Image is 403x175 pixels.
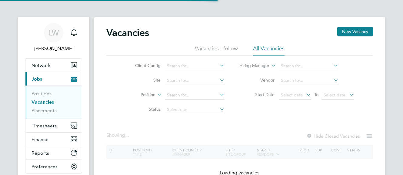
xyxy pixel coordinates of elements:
input: Search for... [165,62,225,70]
div: Showing [106,132,130,139]
button: Finance [25,133,82,146]
button: Timesheets [25,119,82,132]
span: ... [125,132,129,138]
span: Finance [32,136,48,142]
label: Hide Closed Vacancies [306,133,360,139]
span: Timesheets [32,123,57,129]
label: Client Config [126,63,161,68]
span: Preferences [32,164,58,170]
button: New Vacancy [337,27,373,36]
button: Preferences [25,160,82,173]
input: Search for... [279,62,338,70]
span: Liam Wright [25,45,82,52]
button: Jobs [25,72,82,86]
h2: Vacancies [106,27,149,39]
div: Jobs [25,86,82,119]
label: Vendor [240,77,275,83]
input: Search for... [165,76,225,85]
label: Start Date [240,92,275,97]
a: LW[PERSON_NAME] [25,23,82,52]
a: Positions [32,91,52,96]
a: Placements [32,108,57,113]
a: Vacancies [32,99,54,105]
span: Reports [32,150,49,156]
label: Position [121,92,155,98]
button: Network [25,59,82,72]
input: Search for... [165,91,225,99]
input: Search for... [279,76,338,85]
input: Select one [165,106,225,114]
button: Reports [25,146,82,160]
li: All Vacancies [253,45,285,56]
span: Select date [281,92,303,98]
span: Jobs [32,76,42,82]
li: Vacancies I follow [195,45,238,56]
span: Select date [324,92,345,98]
label: Hiring Manager [235,63,269,69]
span: To [312,91,320,99]
span: Network [32,62,51,68]
span: LW [49,29,59,37]
label: Site [126,77,161,83]
label: Status [126,106,161,112]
